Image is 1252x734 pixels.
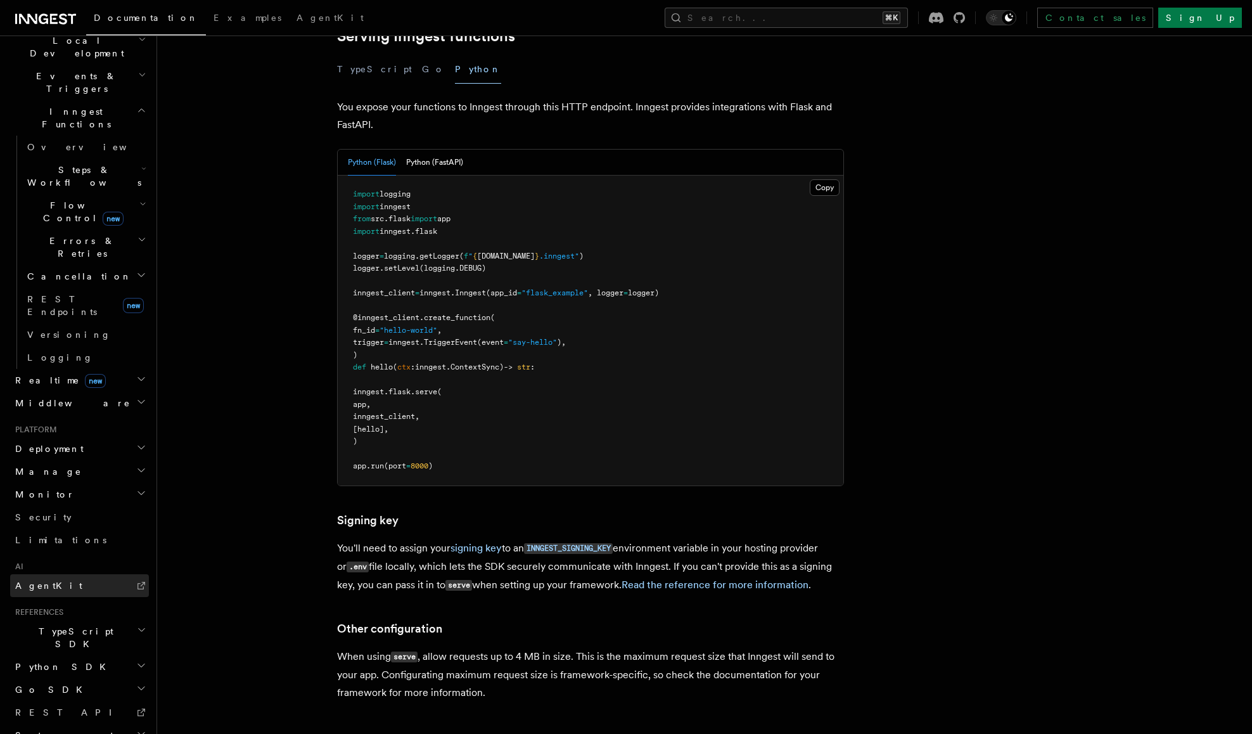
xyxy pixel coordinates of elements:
a: Security [10,506,149,529]
span: ), [557,338,566,347]
span: , [437,326,442,335]
span: . [411,387,415,396]
span: . [366,461,371,470]
span: Go SDK [10,683,90,696]
button: Events & Triggers [10,65,149,100]
span: Python SDK [10,660,113,673]
span: def [353,363,366,371]
span: .inngest" [539,252,579,261]
span: Examples [214,13,281,23]
span: flask [388,214,411,223]
span: import [411,214,437,223]
button: Python (Flask) [348,150,396,176]
span: logger [353,252,380,261]
span: . [411,227,415,236]
button: Search...⌘K [665,8,908,28]
span: Errors & Retries [22,235,137,260]
span: logger) [628,288,659,297]
span: Events & Triggers [10,70,138,95]
span: run [371,461,384,470]
button: Cancellation [22,265,149,288]
span: AgentKit [15,581,82,591]
span: AI [10,562,23,572]
span: inngest_client [353,288,415,297]
span: inngest [353,387,384,396]
span: fn_id [353,326,375,335]
span: . [419,313,424,322]
span: Deployment [10,442,84,455]
p: You'll need to assign your to an environment variable in your hosting provider or file locally, w... [337,539,844,595]
a: Logging [22,346,149,369]
a: Overview [22,136,149,158]
button: Python SDK [10,655,149,678]
kbd: ⌘K [883,11,900,24]
a: INNGEST_SIGNING_KEY [524,542,613,554]
span: Cancellation [22,270,132,283]
span: = [517,288,521,297]
a: Contact sales [1037,8,1153,28]
a: Limitations [10,529,149,551]
span: REST Endpoints [27,294,97,317]
button: Inngest Functions [10,100,149,136]
span: import [353,227,380,236]
code: INNGEST_SIGNING_KEY [524,543,613,554]
span: [DOMAIN_NAME] [477,252,535,261]
span: Overview [27,142,158,152]
button: Monitor [10,483,149,506]
div: Inngest Functions [10,136,149,369]
span: trigger [353,338,384,347]
span: str [517,363,530,371]
span: AgentKit [297,13,364,23]
span: inngest. [388,338,424,347]
span: [hello], [353,425,388,434]
a: Serving Inngest functions [337,27,515,45]
button: Python (FastAPI) [406,150,463,176]
span: ContextSync) [450,363,504,371]
span: (port [384,461,406,470]
span: serve [415,387,437,396]
span: "flask_example" [521,288,588,297]
span: = [504,338,508,347]
button: TypeScript [337,55,412,84]
span: from [353,214,371,223]
span: logger [353,264,380,273]
span: "say-hello" [508,338,557,347]
span: @inngest_client [353,313,419,322]
span: } [535,252,539,261]
span: REST API [15,707,123,718]
span: app [437,214,450,223]
span: . [415,252,419,261]
span: setLevel [384,264,419,273]
span: logging [380,190,411,198]
a: Documentation [86,4,206,35]
span: { [473,252,477,261]
span: 8000 [411,461,428,470]
span: . [380,264,384,273]
a: Read the reference for more information [622,579,808,591]
span: inngest [419,288,450,297]
span: TriggerEvent [424,338,477,347]
span: new [85,374,106,388]
a: AgentKit [289,4,371,34]
span: inngest [380,202,411,211]
span: inngest [415,363,446,371]
span: ) [353,351,357,359]
span: = [375,326,380,335]
button: Python [455,55,501,84]
p: You expose your functions to Inngest through this HTTP endpoint. Inngest provides integrations wi... [337,98,844,134]
span: ) [353,437,357,446]
span: " [468,252,473,261]
span: = [380,252,384,261]
span: app, [353,400,371,409]
span: inngest [380,227,411,236]
span: . [446,363,450,371]
code: serve [391,652,418,662]
span: References [10,607,63,617]
span: Inngest Functions [10,105,137,131]
span: Steps & Workflows [22,164,141,189]
span: ) [428,461,433,470]
span: f [464,252,468,261]
span: = [415,288,419,297]
span: ) [579,252,584,261]
a: Other configuration [337,620,442,638]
